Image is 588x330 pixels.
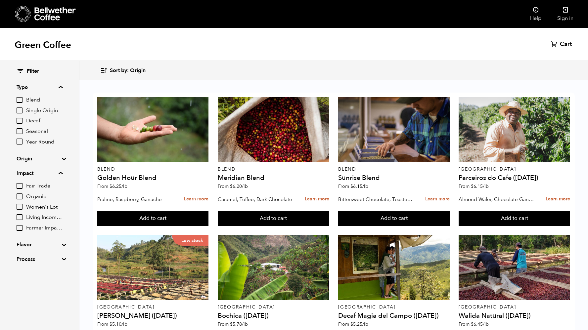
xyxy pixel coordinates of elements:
[17,241,62,249] summary: Flavor
[26,183,63,190] span: Fair Trade
[17,83,63,91] summary: Type
[242,321,248,327] span: /lb
[350,183,353,189] span: $
[459,312,570,319] h4: Walida Natural ([DATE])
[471,321,474,327] span: $
[26,193,63,200] span: Organic
[560,40,572,48] span: Cart
[97,194,173,204] p: Praline, Raspberry, Ganache
[172,235,208,246] p: Low stock
[362,183,368,189] span: /lb
[15,39,71,51] h1: Green Coffee
[97,312,209,319] h4: [PERSON_NAME] ([DATE])
[17,155,62,163] summary: Origin
[305,192,329,206] a: Learn more
[97,235,209,300] a: Low stock
[17,118,23,124] input: Decaf
[459,211,570,226] button: Add to cart
[26,139,63,146] span: Year Round
[230,183,248,189] bdi: 6.20
[425,192,450,206] a: Learn more
[338,305,450,309] p: [GEOGRAPHIC_DATA]
[242,183,248,189] span: /lb
[218,183,248,189] span: From
[17,139,23,144] input: Year Round
[97,175,209,181] h4: Golden Hour Blend
[551,40,573,48] a: Cart
[546,192,570,206] a: Learn more
[17,183,23,189] input: Fair Trade
[26,107,63,114] span: Single Origin
[338,183,368,189] span: From
[17,97,23,103] input: Blend
[218,194,294,204] p: Caramel, Toffee, Dark Chocolate
[350,321,368,327] bdi: 5.25
[110,321,112,327] span: $
[97,167,209,172] p: Blend
[471,183,474,189] span: $
[483,183,489,189] span: /lb
[184,192,208,206] a: Learn more
[230,321,248,327] bdi: 5.78
[17,225,23,231] input: Farmer Impact Fund
[110,183,127,189] bdi: 6.25
[97,211,209,226] button: Add to cart
[97,183,127,189] span: From
[218,211,329,226] button: Add to cart
[218,321,248,327] span: From
[26,97,63,104] span: Blend
[471,321,489,327] bdi: 6.45
[17,169,63,177] summary: Impact
[338,167,450,172] p: Blend
[26,128,63,135] span: Seasonal
[230,183,233,189] span: $
[218,312,329,319] h4: Bochica ([DATE])
[110,183,112,189] span: $
[459,194,534,204] p: Almond Wafer, Chocolate Ganache, Bing Cherry
[27,68,39,75] span: Filter
[121,321,127,327] span: /lb
[459,321,489,327] span: From
[459,183,489,189] span: From
[17,204,23,210] input: Women's Lot
[362,321,368,327] span: /lb
[110,67,146,74] span: Sort by: Origin
[350,183,368,189] bdi: 6.15
[100,63,146,78] button: Sort by: Origin
[110,321,127,327] bdi: 5.10
[26,204,63,211] span: Women's Lot
[459,167,570,172] p: [GEOGRAPHIC_DATA]
[338,211,450,226] button: Add to cart
[17,214,23,220] input: Living Income Pricing
[471,183,489,189] bdi: 6.15
[121,183,127,189] span: /lb
[218,305,329,309] p: [GEOGRAPHIC_DATA]
[17,128,23,134] input: Seasonal
[26,225,63,232] span: Farmer Impact Fund
[483,321,489,327] span: /lb
[230,321,233,327] span: $
[338,175,450,181] h4: Sunrise Blend
[338,312,450,319] h4: Decaf Magia del Campo ([DATE])
[459,305,570,309] p: [GEOGRAPHIC_DATA]
[17,107,23,113] input: Single Origin
[338,194,414,204] p: Bittersweet Chocolate, Toasted Marshmallow, Candied Orange, Praline
[97,321,127,327] span: From
[26,117,63,125] span: Decaf
[97,305,209,309] p: [GEOGRAPHIC_DATA]
[17,193,23,199] input: Organic
[218,175,329,181] h4: Meridian Blend
[218,167,329,172] p: Blend
[459,175,570,181] h4: Parceiros do Cafe ([DATE])
[17,255,62,263] summary: Process
[350,321,353,327] span: $
[338,321,368,327] span: From
[26,214,63,221] span: Living Income Pricing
